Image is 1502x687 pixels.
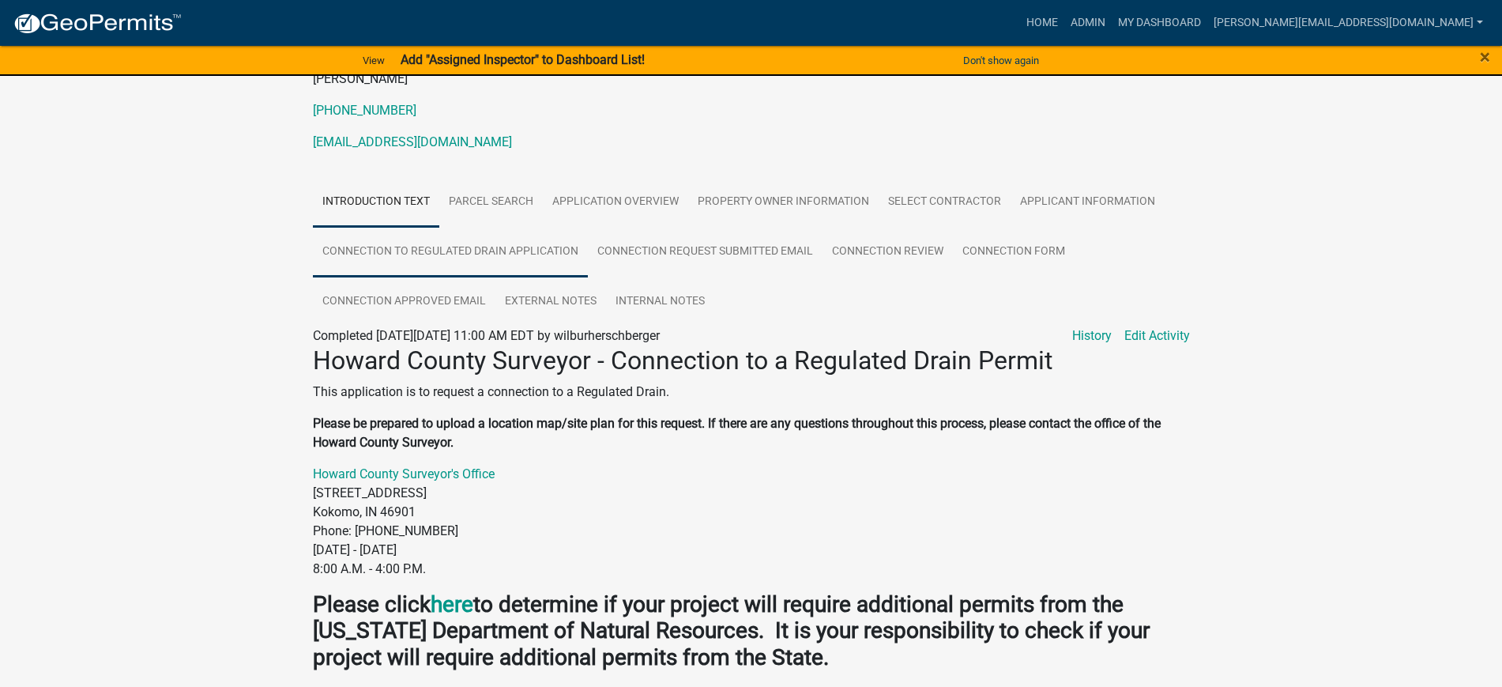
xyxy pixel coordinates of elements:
span: × [1480,46,1490,68]
a: Connection Review [823,227,953,277]
a: Connection to Regulated Drain Application [313,227,588,277]
a: here [431,591,473,617]
a: Parcel search [439,177,543,228]
a: Connection Form [953,227,1075,277]
strong: Please click [313,591,431,617]
a: Application Overview [543,177,688,228]
a: View [356,47,391,74]
button: Don't show again [957,47,1045,74]
a: History [1072,327,1112,345]
button: Close [1480,47,1490,66]
strong: Please be prepared to upload a location map/site plan for this request. If there are any question... [313,416,1161,450]
a: Howard County Surveyor's Office [313,466,495,481]
a: Home [1020,8,1064,38]
p: [STREET_ADDRESS] Kokomo, IN 46901 Phone: [PHONE_NUMBER] [DATE] - [DATE] 8:00 A.M. - 4:00 P.M. [313,465,1190,579]
a: Applicant Information [1011,177,1165,228]
a: Connection Request Submitted Email [588,227,823,277]
a: My Dashboard [1112,8,1207,38]
a: External Notes [495,277,606,327]
a: [PERSON_NAME][EMAIL_ADDRESS][DOMAIN_NAME] [1207,8,1489,38]
strong: to determine if your project will require additional permits from the [US_STATE] Department of Na... [313,591,1150,670]
a: Edit Activity [1124,327,1190,345]
strong: Add "Assigned Inspector" to Dashboard List! [401,52,645,67]
a: Connection Approved Email [313,277,495,327]
p: This application is to request a connection to a Regulated Drain. [313,383,1190,402]
a: Select contractor [879,177,1011,228]
a: Introduction Text [313,177,439,228]
h2: Howard County Surveyor - Connection to a Regulated Drain Permit [313,345,1190,376]
a: Admin [1064,8,1112,38]
a: [EMAIL_ADDRESS][DOMAIN_NAME] [313,134,512,149]
a: Property Owner Information [688,177,879,228]
a: Internal Notes [606,277,714,327]
p: [PERSON_NAME] [313,70,1190,89]
a: [PHONE_NUMBER] [313,103,416,118]
span: Completed [DATE][DATE] 11:00 AM EDT by wilburherschberger [313,328,660,343]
